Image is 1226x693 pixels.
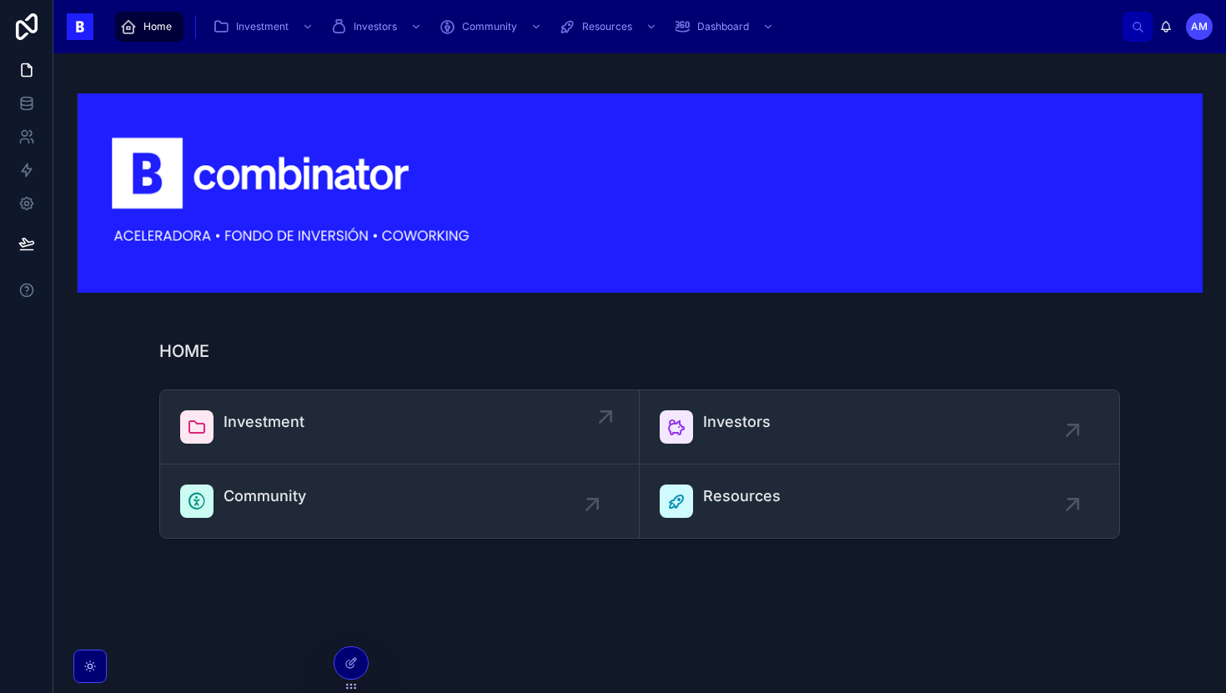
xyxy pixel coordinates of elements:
[554,12,666,42] a: Resources
[703,485,781,508] span: Resources
[224,410,304,434] span: Investment
[640,465,1119,538] a: Resources
[582,20,632,33] span: Resources
[462,20,517,33] span: Community
[143,20,172,33] span: Home
[107,8,1123,45] div: scrollable content
[224,485,306,508] span: Community
[208,12,322,42] a: Investment
[159,339,209,363] h1: HOME
[640,390,1119,465] a: Investors
[669,12,782,42] a: Dashboard
[354,20,397,33] span: Investors
[115,12,183,42] a: Home
[77,93,1203,293] img: 18445-Captura-de-Pantalla-2024-03-07-a-las-17.49.44.png
[67,13,93,40] img: App logo
[434,12,550,42] a: Community
[325,12,430,42] a: Investors
[160,465,640,538] a: Community
[703,410,771,434] span: Investors
[1191,20,1208,33] span: AM
[236,20,289,33] span: Investment
[160,390,640,465] a: Investment
[697,20,749,33] span: Dashboard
